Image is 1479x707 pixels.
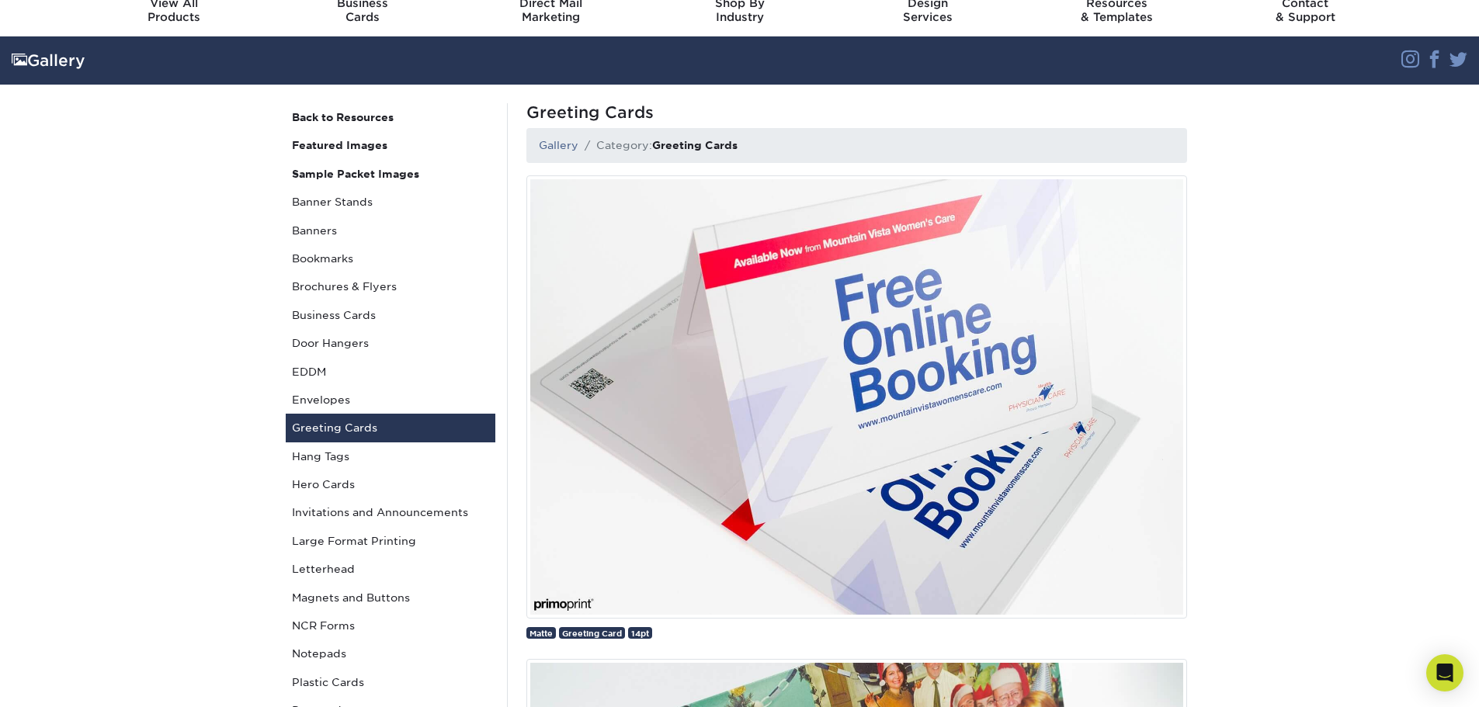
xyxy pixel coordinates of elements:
[286,612,495,639] a: NCR Forms
[562,629,622,638] span: Greeting Card
[286,668,495,696] a: Plastic Cards
[286,527,495,555] a: Large Format Printing
[286,498,495,526] a: Invitations and Announcements
[286,103,495,131] a: Back to Resources
[286,358,495,386] a: EDDM
[292,168,419,180] strong: Sample Packet Images
[559,627,625,639] a: Greeting Card
[286,244,495,272] a: Bookmarks
[652,139,738,151] strong: Greeting Cards
[526,627,556,639] a: Matte
[578,137,738,153] li: Category:
[286,217,495,244] a: Banners
[529,629,553,638] span: Matte
[286,555,495,583] a: Letterhead
[286,131,495,159] a: Featured Images
[526,175,1187,619] img: Premium 14pt Matte greeting card printed by Primoprint.
[628,627,652,639] a: 14pt
[286,442,495,470] a: Hang Tags
[286,301,495,329] a: Business Cards
[539,139,578,151] a: Gallery
[286,414,495,442] a: Greeting Cards
[286,386,495,414] a: Envelopes
[526,103,1187,122] h1: Greeting Cards
[286,329,495,357] a: Door Hangers
[286,188,495,216] a: Banner Stands
[286,584,495,612] a: Magnets and Buttons
[286,272,495,300] a: Brochures & Flyers
[631,629,649,638] span: 14pt
[292,139,387,151] strong: Featured Images
[286,160,495,188] a: Sample Packet Images
[286,639,495,667] a: Notepads
[1426,654,1463,691] div: Open Intercom Messenger
[286,470,495,498] a: Hero Cards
